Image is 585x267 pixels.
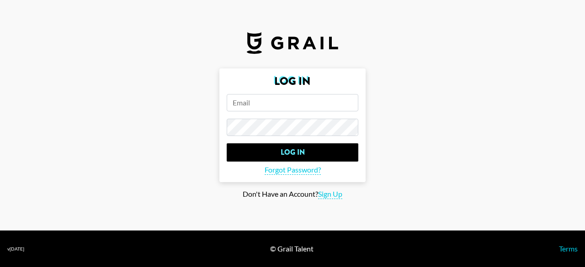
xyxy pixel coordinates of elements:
div: Don't Have an Account? [7,189,578,199]
img: Grail Talent Logo [247,32,338,54]
h2: Log In [227,76,358,87]
div: v [DATE] [7,246,24,252]
input: Email [227,94,358,111]
span: Forgot Password? [265,165,321,175]
a: Terms [559,244,578,253]
input: Log In [227,143,358,162]
div: © Grail Talent [270,244,314,253]
span: Sign Up [318,189,342,199]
